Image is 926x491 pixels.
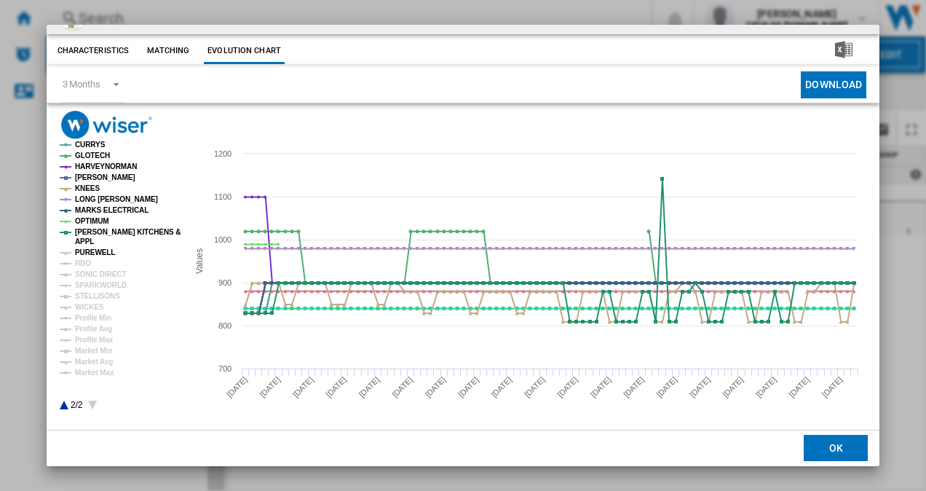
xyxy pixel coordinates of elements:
tspan: MARKS ELECTRICAL [75,206,149,214]
tspan: STELLISONS [75,292,120,300]
tspan: [DATE] [753,375,777,399]
text: 2/2 [71,400,83,410]
tspan: KNEES [75,184,100,192]
tspan: Profile Max [75,336,114,344]
tspan: [DATE] [290,375,314,399]
img: logo_wiser_300x94.png [61,111,152,139]
tspan: [DATE] [820,375,844,399]
tspan: [DATE] [588,375,612,399]
md-dialog: Product popup [47,25,880,467]
tspan: 1200 [214,149,231,158]
tspan: GLOTECH [75,152,110,160]
tspan: Profile Min [75,314,111,322]
tspan: [DATE] [721,375,745,399]
button: Download in Excel [812,38,876,64]
tspan: 1100 [214,192,231,201]
tspan: [DATE] [390,375,414,399]
tspan: Values [194,248,205,274]
tspan: [DATE] [258,375,282,399]
tspan: Market Min [75,347,112,355]
button: Characteristics [54,38,133,64]
button: Download [801,71,866,98]
tspan: [DATE] [555,375,579,399]
tspan: SONIC DIRECT [75,270,126,278]
tspan: [DATE] [423,375,447,399]
button: OK [804,436,868,462]
tspan: [DATE] [357,375,381,399]
tspan: HARVEYNORMAN [75,162,137,170]
tspan: [PERSON_NAME] KITCHENS & [75,228,181,236]
tspan: OPTIMUM [75,217,109,225]
tspan: CURRYS [75,141,106,149]
tspan: WICKES [75,303,104,311]
tspan: [DATE] [654,375,678,399]
tspan: Profile Avg [75,325,112,333]
tspan: [DATE] [688,375,712,399]
tspan: [DATE] [324,375,348,399]
div: 3 Months [63,79,100,90]
tspan: [DATE] [522,375,546,399]
tspan: 1000 [214,235,231,244]
button: Matching [136,38,200,64]
tspan: [DATE] [225,375,249,399]
tspan: SPARKWORLD [75,281,127,289]
img: excel-24x24.png [835,41,852,58]
tspan: Market Avg [75,358,113,366]
button: Evolution chart [204,38,285,64]
tspan: [DATE] [456,375,480,399]
tspan: [DATE] [787,375,811,399]
tspan: LONG [PERSON_NAME] [75,195,158,203]
tspan: [DATE] [489,375,513,399]
tspan: PUREWELL [75,248,115,256]
tspan: Market Max [75,369,114,377]
tspan: [DATE] [622,375,646,399]
tspan: 900 [218,278,231,287]
tspan: RDO [75,259,91,267]
tspan: [PERSON_NAME] [75,173,135,181]
tspan: 800 [218,321,231,330]
tspan: 700 [218,364,231,373]
tspan: APPL [75,237,94,245]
